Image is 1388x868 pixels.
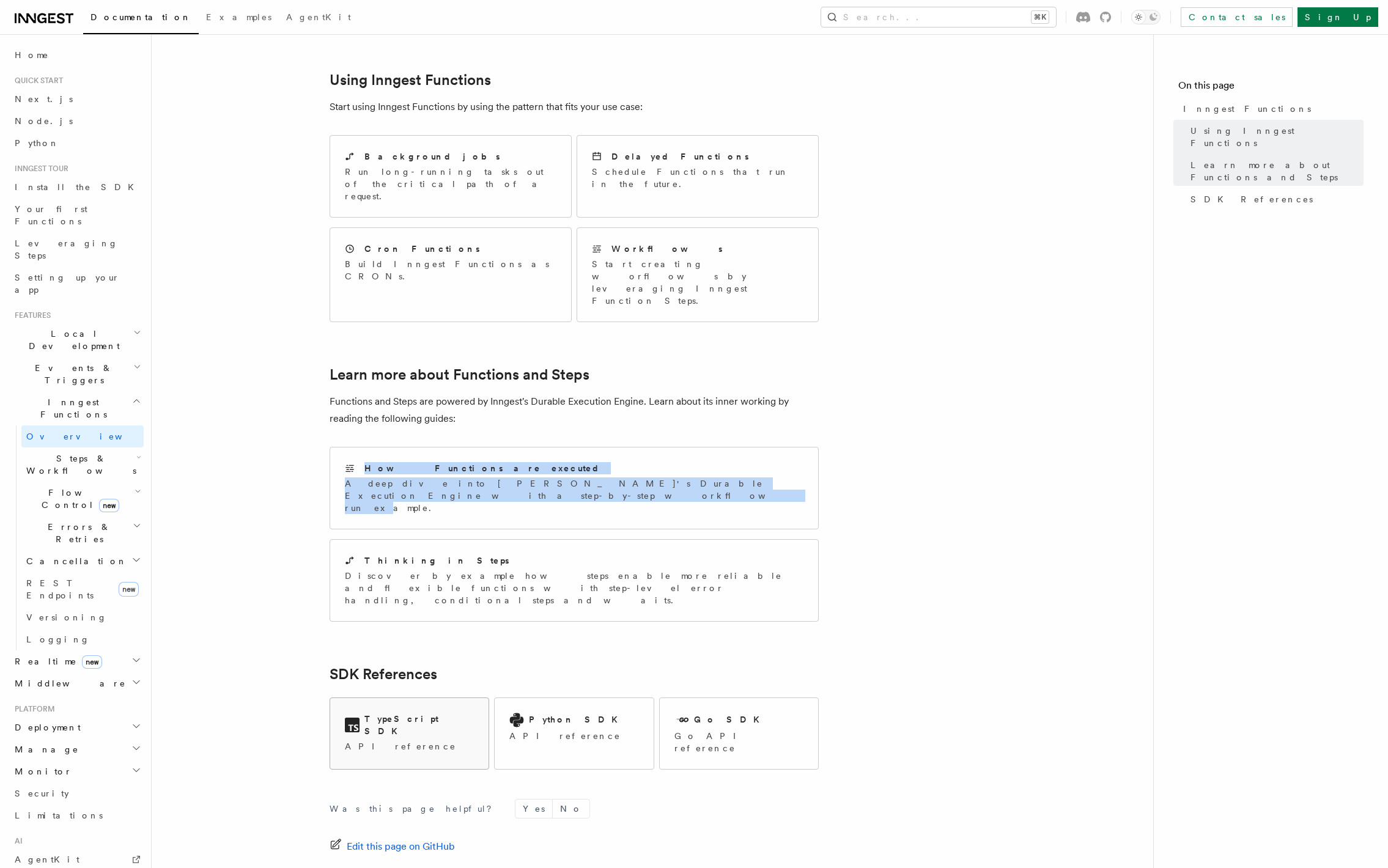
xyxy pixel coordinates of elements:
span: Versioning [26,612,107,622]
span: Monitor [10,765,72,778]
a: Sign Up [1298,7,1378,27]
span: Local Development [10,328,133,352]
a: Python SDKAPI reference [494,697,654,770]
h4: On this page [1178,78,1364,98]
span: REST Endpoints [26,578,94,600]
span: Next.js [15,94,73,104]
button: Flow Controlnew [21,482,144,516]
span: Leveraging Steps [15,238,118,260]
a: WorkflowsStart creating worflows by leveraging Inngest Function Steps. [577,227,819,322]
p: Start using Inngest Functions by using the pattern that fits your use case: [330,98,819,116]
a: Go SDKGo API reference [659,697,819,770]
span: Inngest tour [10,164,68,174]
a: Home [10,44,144,66]
h2: Workflows [611,243,723,255]
button: Local Development [10,323,144,357]
p: API reference [509,730,625,742]
a: Inngest Functions [1178,98,1364,120]
span: Python [15,138,59,148]
button: Deployment [10,716,144,738]
button: Cancellation [21,550,144,572]
a: Contact sales [1181,7,1293,27]
button: Realtimenew [10,650,144,672]
h2: TypeScript SDK [364,713,474,737]
h2: Cron Functions [364,243,480,255]
a: TypeScript SDKAPI reference [330,697,489,770]
a: Next.js [10,88,144,110]
span: AI [10,836,23,846]
span: AgentKit [286,12,351,22]
h2: Go SDK [694,713,767,726]
p: A deep dive into [PERSON_NAME]'s Durable Execution Engine with a step-by-step workflow run example. [345,477,803,514]
a: Versioning [21,606,144,628]
span: Install the SDK [15,182,141,192]
span: Node.js [15,116,73,126]
button: Manage [10,738,144,760]
a: Install the SDK [10,176,144,198]
span: Features [10,311,51,320]
span: Logging [26,634,90,644]
a: Security [10,782,144,804]
a: Using Inngest Functions [1186,120,1364,154]
span: Learn more about Functions and Steps [1191,159,1364,183]
a: Using Inngest Functions [330,72,491,89]
span: new [119,582,139,597]
span: Your first Functions [15,204,87,226]
span: Realtime [10,655,102,668]
a: Logging [21,628,144,650]
span: Security [15,789,69,798]
a: SDK References [1186,188,1364,210]
p: Run long-running tasks out of the critical path of a request. [345,166,556,202]
a: Leveraging Steps [10,232,144,267]
button: Middleware [10,672,144,694]
p: Was this page helpful? [330,803,500,815]
a: Python [10,132,144,154]
h2: Delayed Functions [611,150,749,163]
a: Edit this page on GitHub [330,838,455,855]
h2: Thinking in Steps [364,554,509,567]
a: Cron FunctionsBuild Inngest Functions as CRONs. [330,227,572,322]
p: Start creating worflows by leveraging Inngest Function Steps. [592,258,803,307]
button: Steps & Workflows [21,447,144,482]
a: Overview [21,425,144,447]
span: SDK References [1191,193,1313,205]
kbd: ⌘K [1032,11,1049,23]
span: Errors & Retries [21,521,133,545]
span: Flow Control [21,487,135,511]
span: Deployment [10,721,81,734]
span: Inngest Functions [1183,103,1311,115]
a: Examples [199,4,279,33]
a: REST Endpointsnew [21,572,144,606]
a: Your first Functions [10,198,144,232]
span: new [99,499,119,512]
p: Discover by example how steps enable more reliable and flexible functions with step-level error h... [345,570,803,606]
a: AgentKit [279,4,358,33]
p: API reference [345,740,474,752]
button: Errors & Retries [21,516,144,550]
span: Platform [10,704,55,714]
a: Delayed FunctionsSchedule Functions that run in the future. [577,135,819,218]
button: Yes [515,800,552,818]
span: Manage [10,743,79,756]
span: Using Inngest Functions [1191,125,1364,149]
a: SDK References [330,666,437,683]
div: Inngest Functions [10,425,144,650]
a: Node.js [10,110,144,132]
span: Edit this page on GitHub [347,838,455,855]
a: Learn more about Functions and Steps [330,366,589,383]
button: Search...⌘K [821,7,1056,27]
button: Events & Triggers [10,357,144,391]
p: Build Inngest Functions as CRONs. [345,258,556,282]
a: Learn more about Functions and Steps [1186,154,1364,188]
a: Thinking in StepsDiscover by example how steps enable more reliable and flexible functions with s... [330,539,819,622]
h2: How Functions are executed [364,462,600,474]
p: Go API reference [674,730,803,754]
span: Home [15,49,49,61]
span: Middleware [10,677,126,690]
a: Limitations [10,804,144,826]
h2: Python SDK [529,713,625,726]
span: AgentKit [15,855,79,864]
span: Documentation [90,12,191,22]
a: Documentation [83,4,199,34]
a: Background jobsRun long-running tasks out of the critical path of a request. [330,135,572,218]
